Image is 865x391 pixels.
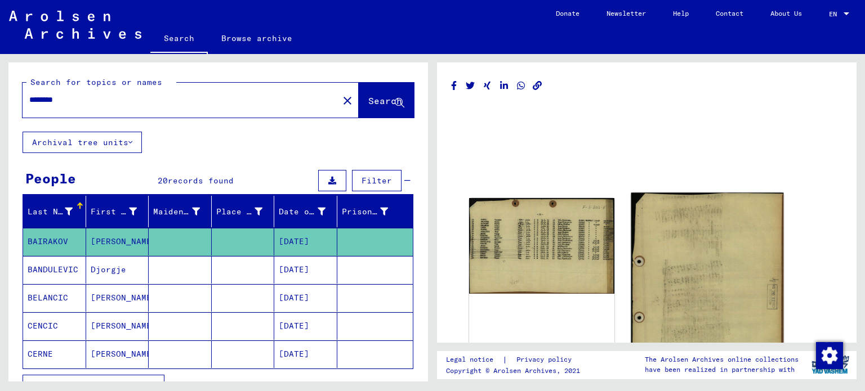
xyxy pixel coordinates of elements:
button: Share on Facebook [448,79,460,93]
mat-header-cell: Prisoner # [337,196,413,227]
a: Legal notice [446,354,502,366]
mat-cell: [DATE] [274,228,337,255]
div: First Name [91,203,151,221]
mat-cell: [DATE] [274,256,337,284]
mat-cell: [DATE] [274,312,337,340]
div: Date of Birth [279,206,326,218]
p: have been realized in partnership with [645,365,799,375]
div: People [25,168,76,188]
button: Share on Twitter [465,79,476,93]
mat-header-cell: Place of Birth [212,196,275,227]
a: Browse archive [208,25,306,52]
div: Prisoner # [342,206,389,218]
button: Archival tree units [23,132,142,153]
div: Date of Birth [279,203,340,221]
p: Copyright © Arolsen Archives, 2021 [446,366,585,376]
span: Show all search results [32,380,149,390]
mat-header-cell: Maiden Name [149,196,212,227]
img: 001.jpg [469,198,614,294]
button: Share on WhatsApp [515,79,527,93]
div: Last Name [28,203,87,221]
mat-header-cell: First Name [86,196,149,227]
a: Search [150,25,208,54]
img: Arolsen_neg.svg [9,11,141,39]
mat-cell: CENCIC [23,312,86,340]
button: Clear [336,89,359,111]
span: 20 [158,176,168,186]
button: Search [359,83,414,118]
p: The Arolsen Archives online collections [645,354,799,365]
a: Privacy policy [507,354,585,366]
div: Place of Birth [216,203,277,221]
button: Share on LinkedIn [498,79,510,93]
span: Search [368,95,402,106]
div: Last Name [28,206,73,218]
mat-cell: [PERSON_NAME] [86,228,149,255]
mat-cell: BAIRAKOV [23,228,86,255]
div: Prisoner # [342,203,403,221]
mat-cell: [DATE] [274,340,337,368]
span: EN [829,10,841,18]
img: Change consent [816,342,843,369]
div: First Name [91,206,137,218]
button: Filter [352,170,402,191]
mat-label: Search for topics or names [30,77,162,87]
div: | [446,354,585,366]
mat-cell: [DATE] [274,284,337,312]
mat-cell: BELANCIC [23,284,86,312]
mat-cell: Djorgje [86,256,149,284]
button: Share on Xing [481,79,493,93]
mat-cell: [PERSON_NAME] [86,284,149,312]
mat-header-cell: Last Name [23,196,86,227]
mat-icon: close [341,94,354,107]
img: yv_logo.png [809,350,851,379]
div: Maiden Name [153,206,200,218]
mat-cell: CERNE [23,340,86,368]
div: Place of Birth [216,206,263,218]
span: Filter [362,176,392,186]
div: Maiden Name [153,203,214,221]
mat-cell: BANDULEVIC [23,256,86,284]
mat-header-cell: Date of Birth [274,196,337,227]
span: records found [168,176,234,186]
mat-cell: [PERSON_NAME] [86,340,149,368]
mat-cell: [PERSON_NAME] [86,312,149,340]
button: Copy link [532,79,543,93]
